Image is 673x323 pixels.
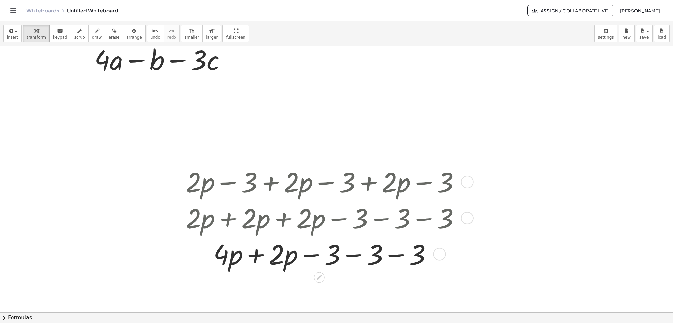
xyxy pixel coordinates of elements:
span: [PERSON_NAME] [620,8,660,13]
span: keypad [53,35,67,40]
button: transform [23,25,50,42]
i: format_size [189,27,195,35]
button: format_sizesmaller [181,25,203,42]
span: settings [598,35,614,40]
a: Whiteboards [26,7,59,14]
span: Assign / Collaborate Live [533,8,608,13]
button: Toggle navigation [8,5,18,16]
span: smaller [185,35,199,40]
button: new [619,25,635,42]
span: erase [108,35,119,40]
button: load [654,25,670,42]
button: Assign / Collaborate Live [527,5,613,16]
div: Edit math [314,272,325,283]
button: fullscreen [222,25,249,42]
span: larger [206,35,218,40]
button: draw [88,25,105,42]
span: transform [27,35,46,40]
span: draw [92,35,102,40]
i: redo [169,27,175,35]
span: save [639,35,649,40]
button: redoredo [164,25,180,42]
button: insert [3,25,22,42]
button: format_sizelarger [202,25,221,42]
span: load [658,35,666,40]
button: settings [594,25,617,42]
i: format_size [209,27,215,35]
button: [PERSON_NAME] [615,5,665,16]
span: undo [151,35,160,40]
span: arrange [127,35,142,40]
button: save [636,25,653,42]
button: scrub [71,25,89,42]
span: redo [167,35,176,40]
i: undo [152,27,158,35]
span: fullscreen [226,35,245,40]
span: scrub [74,35,85,40]
button: erase [105,25,123,42]
span: new [622,35,631,40]
span: insert [7,35,18,40]
button: arrange [123,25,146,42]
button: undoundo [147,25,164,42]
i: keyboard [57,27,63,35]
button: keyboardkeypad [49,25,71,42]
